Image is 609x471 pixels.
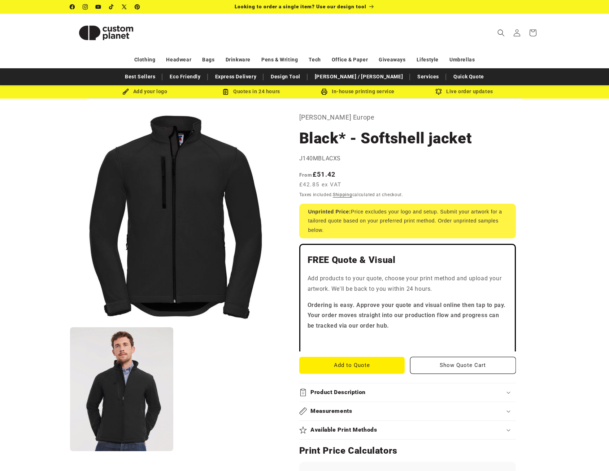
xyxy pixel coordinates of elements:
a: [PERSON_NAME] / [PERSON_NAME] [311,70,406,83]
a: Design Tool [267,70,304,83]
span: £42.85 ex VAT [299,181,342,189]
h1: Black* - Softshell jacket [299,129,516,148]
div: Quotes in 24 hours [198,87,305,96]
a: Lifestyle [417,53,439,66]
img: Brush Icon [122,88,129,95]
h2: FREE Quote & Visual [308,254,508,266]
a: Express Delivery [212,70,260,83]
h2: Measurements [310,407,352,415]
a: Best Sellers [121,70,159,83]
img: Custom Planet [70,17,142,49]
iframe: Customer reviews powered by Trustpilot [308,337,508,344]
a: Quick Quote [450,70,488,83]
summary: Product Description [299,383,516,402]
div: Taxes included. calculated at checkout. [299,191,516,198]
p: [PERSON_NAME] Europe [299,112,516,123]
div: Live order updates [411,87,518,96]
media-gallery: Gallery Viewer [70,112,281,451]
div: Price excludes your logo and setup. Submit your artwork for a tailored quote based on your prefer... [299,204,516,238]
strong: Unprinted Price: [308,209,351,215]
span: J140MBLACXS [299,155,341,162]
a: Shipping [333,192,352,197]
h2: Print Price Calculators [299,445,516,457]
a: Giveaways [379,53,405,66]
strong: £51.42 [299,170,336,178]
a: Office & Paper [332,53,368,66]
a: Clothing [134,53,156,66]
a: Eco Friendly [166,70,204,83]
a: Headwear [166,53,191,66]
img: In-house printing [321,88,327,95]
div: In-house printing service [305,87,411,96]
summary: Search [493,25,509,41]
a: Services [414,70,443,83]
strong: Ordering is easy. Approve your quote and visual online then tap to pay. Your order moves straight... [308,302,506,329]
img: Order Updates Icon [222,88,229,95]
h2: Product Description [310,389,366,396]
span: Looking to order a single item? Use our design tool [235,4,366,9]
a: Pens & Writing [261,53,298,66]
summary: Measurements [299,402,516,420]
button: Add to Quote [299,357,405,374]
button: Show Quote Cart [410,357,516,374]
a: Custom Planet [67,14,145,52]
a: Tech [309,53,321,66]
a: Bags [202,53,214,66]
p: Add products to your quote, choose your print method and upload your artwork. We'll be back to yo... [308,273,508,294]
span: From [299,172,313,178]
h2: Available Print Methods [310,426,377,434]
img: Order updates [435,88,442,95]
a: Umbrellas [449,53,475,66]
div: Add your logo [92,87,198,96]
a: Drinkware [226,53,251,66]
summary: Available Print Methods [299,421,516,439]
